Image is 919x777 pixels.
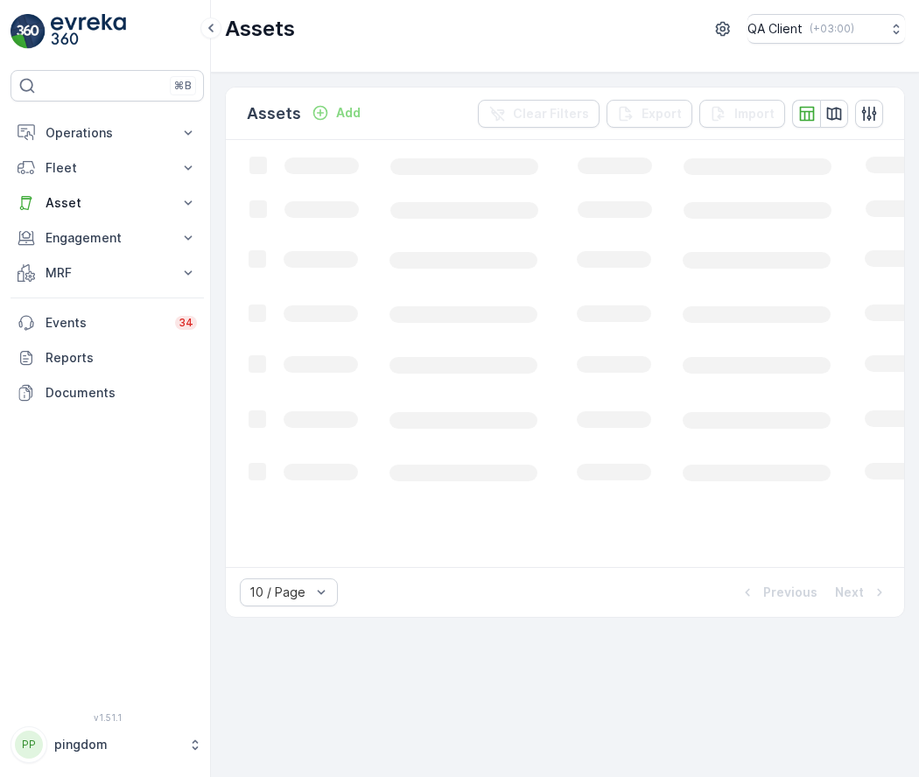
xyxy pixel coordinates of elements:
[11,375,204,410] a: Documents
[513,105,589,122] p: Clear Filters
[747,20,803,38] p: QA Client
[11,220,204,255] button: Engagement
[11,185,204,220] button: Asset
[833,582,890,603] button: Next
[46,229,169,247] p: Engagement
[763,584,817,601] p: Previous
[11,115,204,150] button: Operations
[174,79,192,93] p: ⌘B
[46,384,197,402] p: Documents
[46,264,169,282] p: MRF
[11,150,204,185] button: Fleet
[46,349,197,367] p: Reports
[747,14,905,44] button: QA Client(+03:00)
[15,731,43,759] div: PP
[46,159,169,177] p: Fleet
[51,14,126,49] img: logo_light-DOdMpM7g.png
[11,726,204,763] button: PPpingdom
[11,712,204,723] span: v 1.51.1
[835,584,864,601] p: Next
[810,22,854,36] p: ( +03:00 )
[336,104,361,122] p: Add
[11,255,204,290] button: MRF
[46,194,169,212] p: Asset
[734,105,775,122] p: Import
[305,102,368,123] button: Add
[11,14,46,49] img: logo
[225,15,295,43] p: Assets
[642,105,682,122] p: Export
[607,100,692,128] button: Export
[699,100,785,128] button: Import
[11,340,204,375] a: Reports
[737,582,819,603] button: Previous
[247,101,301,126] p: Assets
[11,305,204,340] a: Events34
[179,316,193,330] p: 34
[46,314,165,332] p: Events
[478,100,600,128] button: Clear Filters
[46,124,169,142] p: Operations
[54,736,179,753] p: pingdom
